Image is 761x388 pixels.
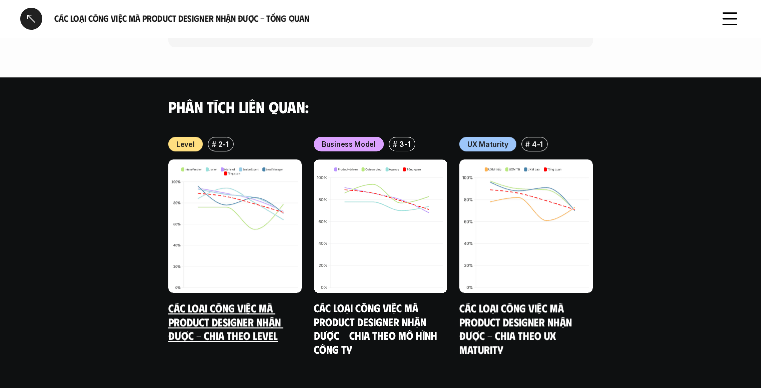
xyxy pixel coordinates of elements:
p: Level [176,139,195,149]
p: 3-1 [399,139,410,149]
h6: # [211,140,216,147]
a: Các loại công việc mà Product Designer nhận được - Chia theo Level [168,301,283,342]
h6: # [393,140,397,147]
a: Các loại công việc mà Product Designer nhận được - Chia theo mô hình công ty [314,301,440,356]
p: 2-1 [218,139,228,149]
h6: Các loại công việc mà Product Designer nhận được - Tổng quan [54,13,707,24]
p: 4-1 [532,139,543,149]
p: Business Model [322,139,376,149]
a: Các loại công việc mà Product Designer nhận được - Chia theo UX Maturity [459,301,574,356]
h4: Phân tích liên quan: [168,97,593,116]
p: UX Maturity [467,139,508,149]
h6: # [525,140,530,147]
